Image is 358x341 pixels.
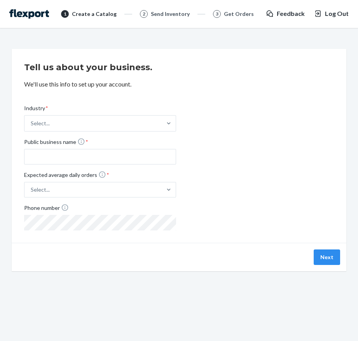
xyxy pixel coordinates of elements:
span: 2 [143,10,145,17]
span: Expected average daily orders [24,171,109,182]
div: Get Orders [224,10,254,18]
div: Select... [31,186,50,194]
a: Feedback [266,9,305,18]
h2: Tell us about your business. [24,61,334,74]
span: Public business name [24,138,88,149]
img: Flexport logo [9,9,49,19]
span: Log Out [325,9,349,18]
span: Industry [24,104,48,115]
button: Log Out [314,9,349,18]
div: Create a Catalog [72,10,117,18]
p: We'll use this info to set up your account. [24,80,334,89]
span: Phone number [24,204,69,215]
div: Select... [31,119,50,127]
div: Send Inventory [151,10,190,18]
span: Feedback [277,9,305,18]
span: 1 [64,10,66,17]
span: 3 [216,10,218,17]
input: Public business name * [24,149,176,164]
button: Next [314,249,340,265]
